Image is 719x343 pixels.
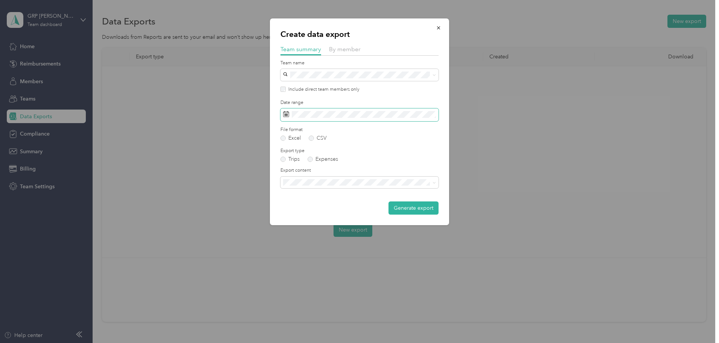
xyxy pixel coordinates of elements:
[280,157,300,162] label: Trips
[280,148,439,154] label: Export type
[388,201,439,215] button: Generate export
[280,167,439,174] label: Export content
[309,136,327,141] label: CSV
[329,46,361,53] span: By member
[280,60,439,67] label: Team name
[280,46,321,53] span: Team summary
[308,157,338,162] label: Expenses
[280,29,439,40] p: Create data export
[280,127,439,133] label: File format
[677,301,719,343] iframe: Everlance-gr Chat Button Frame
[280,136,301,141] label: Excel
[286,86,359,93] label: Include direct team members only
[280,99,439,106] label: Date range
